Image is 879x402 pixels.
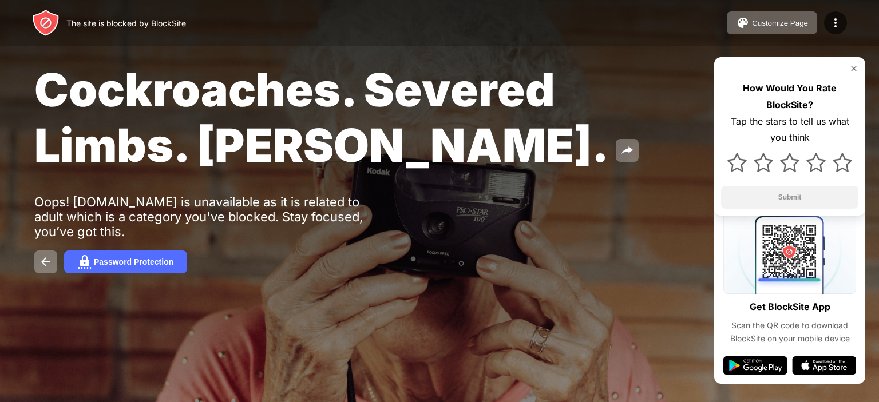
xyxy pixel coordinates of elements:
[754,153,773,172] img: star.svg
[780,153,799,172] img: star.svg
[721,80,858,113] div: How Would You Rate BlockSite?
[34,194,388,239] div: Oops! [DOMAIN_NAME] is unavailable as it is related to adult which is a category you've blocked. ...
[32,9,60,37] img: header-logo.svg
[727,153,747,172] img: star.svg
[721,186,858,209] button: Submit
[34,62,609,173] span: Cockroaches. Severed Limbs. [PERSON_NAME].
[721,113,858,146] div: Tap the stars to tell us what you think
[78,255,92,269] img: password.svg
[849,64,858,73] img: rate-us-close.svg
[736,16,750,30] img: pallet.svg
[806,153,826,172] img: star.svg
[620,144,634,157] img: share.svg
[727,11,817,34] button: Customize Page
[752,19,808,27] div: Customize Page
[34,258,305,388] iframe: Banner
[723,356,787,375] img: google-play.svg
[833,153,852,172] img: star.svg
[94,257,173,266] div: Password Protection
[66,18,186,28] div: The site is blocked by BlockSite
[39,255,53,269] img: back.svg
[64,250,187,273] button: Password Protection
[792,356,856,375] img: app-store.svg
[829,16,842,30] img: menu-icon.svg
